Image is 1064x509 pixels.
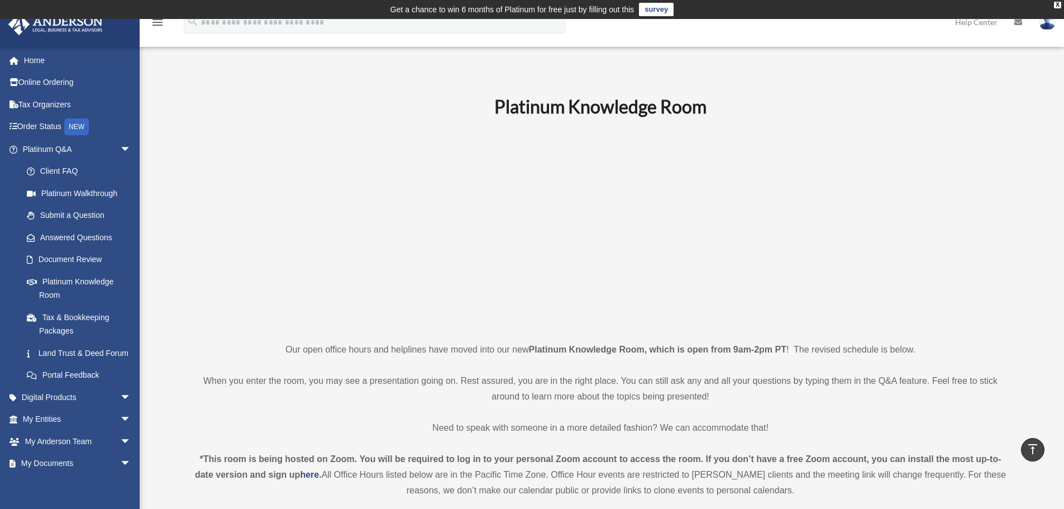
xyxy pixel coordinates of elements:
[8,116,148,139] a: Order StatusNEW
[8,408,148,431] a: My Entitiesarrow_drop_down
[5,13,106,35] img: Anderson Advisors Platinum Portal
[16,270,142,306] a: Platinum Knowledge Room
[16,204,148,227] a: Submit a Question
[1021,438,1044,462] a: vertical_align_top
[8,49,148,72] a: Home
[1026,443,1039,456] i: vertical_align_top
[16,342,148,364] a: Land Trust & Deed Forum
[192,373,1010,405] p: When you enter the room, you may see a presentation going on. Rest assured, you are in the right ...
[64,118,89,135] div: NEW
[494,96,707,117] b: Platinum Knowledge Room
[16,364,148,387] a: Portal Feedback
[1039,14,1056,30] img: User Pic
[192,342,1010,358] p: Our open office hours and helplines have moved into our new ! The revised schedule is below.
[151,20,164,29] a: menu
[8,453,148,475] a: My Documentsarrow_drop_down
[300,470,319,479] a: here
[8,386,148,408] a: Digital Productsarrow_drop_down
[151,16,164,29] i: menu
[8,138,148,160] a: Platinum Q&Aarrow_drop_down
[639,3,674,16] a: survey
[120,408,142,431] span: arrow_drop_down
[529,345,786,354] strong: Platinum Knowledge Room, which is open from 9am-2pm PT
[8,72,148,94] a: Online Ordering
[8,93,148,116] a: Tax Organizers
[433,132,768,321] iframe: 231110_Toby_KnowledgeRoom
[195,454,1001,479] strong: *This room is being hosted on Zoom. You will be required to log in to your personal Zoom account ...
[390,3,634,16] div: Get a chance to win 6 months of Platinum for free just by filling out this
[120,386,142,409] span: arrow_drop_down
[8,430,148,453] a: My Anderson Teamarrow_drop_down
[16,226,148,249] a: Answered Questions
[187,15,199,27] i: search
[16,182,148,204] a: Platinum Walkthrough
[120,138,142,161] span: arrow_drop_down
[1054,2,1061,8] div: close
[192,420,1010,436] p: Need to speak with someone in a more detailed fashion? We can accommodate that!
[319,470,321,479] strong: .
[120,430,142,453] span: arrow_drop_down
[16,249,148,271] a: Document Review
[16,306,148,342] a: Tax & Bookkeeping Packages
[120,453,142,475] span: arrow_drop_down
[16,160,148,183] a: Client FAQ
[192,451,1010,498] div: All Office Hours listed below are in the Pacific Time Zone. Office Hour events are restricted to ...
